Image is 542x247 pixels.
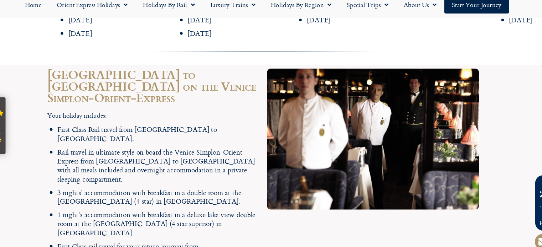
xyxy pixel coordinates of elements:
[43,4,73,20] a: Home
[275,71,471,201] img: venice-simplon-orient-express
[201,34,240,42] li: [DATE]
[4,4,538,20] nav: Menu
[311,22,350,30] li: [DATE]
[91,34,130,42] li: [DATE]
[81,144,268,177] li: Rail travel in ultimate style on board the Venice Simplon-Orient-Express from [GEOGRAPHIC_DATA] t...
[73,4,153,20] a: Orient Express Holidays
[201,22,240,30] li: [DATE]
[81,202,268,227] li: 1 night’s accommodation with breakfast in a deluxe lake view double room at the [GEOGRAPHIC_DATA]...
[271,4,341,20] a: Holidays by Region
[72,71,268,103] h2: [GEOGRAPHIC_DATA] to [GEOGRAPHIC_DATA] on the Venice Simplon-Orient-Express
[499,22,515,30] li: [DATE]
[394,4,439,20] a: About Us
[81,123,268,140] li: First Class Rail travel from [GEOGRAPHIC_DATA] to [GEOGRAPHIC_DATA].
[439,4,499,20] a: Start your Journey
[72,110,268,119] p: Your holiday includes:
[91,22,130,30] li: [DATE]
[153,4,215,20] a: Holidays by Rail
[341,4,394,20] a: Special Trips
[215,4,271,20] a: Luxury Trains
[81,181,268,198] li: 3 nights’ accommodation with breakfast in a double room at the [GEOGRAPHIC_DATA] (4 star) in [GEO...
